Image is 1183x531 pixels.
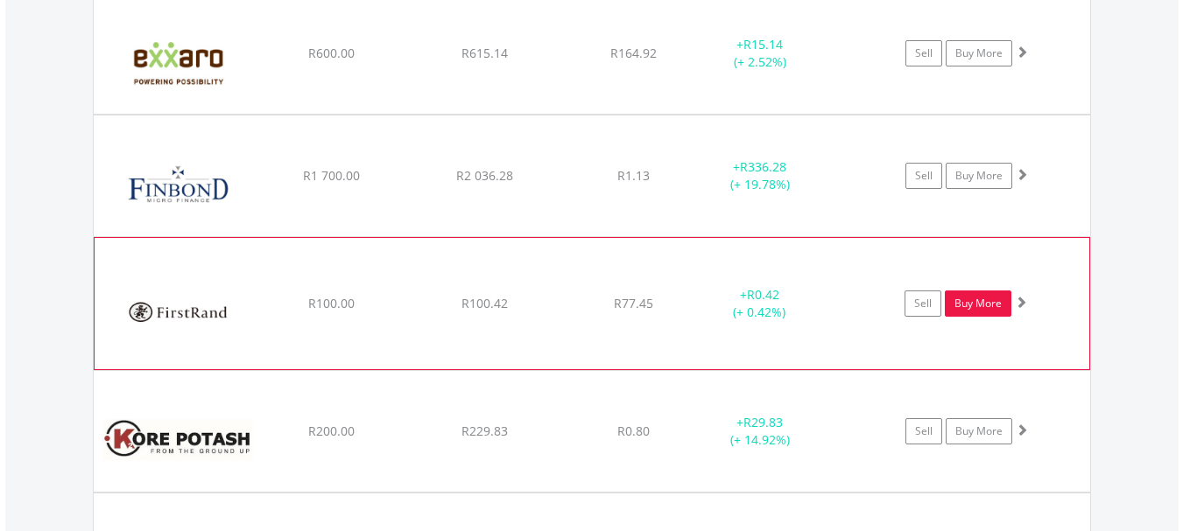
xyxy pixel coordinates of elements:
a: Sell [905,290,941,317]
a: Buy More [945,290,1011,317]
span: R100.00 [308,295,355,311]
a: Sell [905,40,942,66]
a: Buy More [946,163,1012,189]
span: R0.42 [747,286,779,303]
div: + (+ 0.42%) [694,286,825,321]
a: Buy More [946,418,1012,444]
img: EQU.ZA.FGL.png [102,137,253,232]
span: R1.13 [617,167,650,184]
img: EQU.ZA.KP2.png [102,393,253,487]
span: R336.28 [740,158,786,175]
span: R29.83 [743,414,783,430]
span: R2 036.28 [456,167,513,184]
span: R77.45 [614,295,653,311]
span: R600.00 [308,45,355,61]
a: Sell [905,418,942,444]
span: R100.42 [461,295,508,311]
img: EQU.ZA.EXX.png [102,15,253,109]
div: + (+ 19.78%) [694,158,827,193]
div: + (+ 14.92%) [694,414,827,449]
span: R0.80 [617,423,650,439]
span: R15.14 [743,36,783,52]
img: EQU.ZA.FSR.png [103,260,254,365]
span: R1 700.00 [303,167,360,184]
div: + (+ 2.52%) [694,36,827,71]
span: R229.83 [461,423,508,439]
span: R615.14 [461,45,508,61]
a: Buy More [946,40,1012,66]
span: R164.92 [610,45,657,61]
span: R200.00 [308,423,355,439]
a: Sell [905,163,942,189]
